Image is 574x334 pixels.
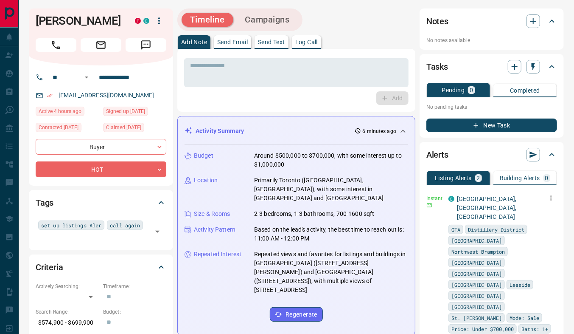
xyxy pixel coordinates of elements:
span: Active 4 hours ago [39,107,81,116]
p: Based on the lead's activity, the best time to reach out is: 11:00 AM - 12:00 PM [254,225,408,243]
span: Mode: Sale [510,314,539,322]
div: Tasks [426,57,557,77]
p: Around $500,000 to $700,000, with some interest up to $1,000,000 [254,151,408,169]
span: Claimed [DATE] [106,123,141,132]
a: [EMAIL_ADDRESS][DOMAIN_NAME] [59,92,154,99]
span: call again [110,221,140,229]
p: Search Range: [36,308,99,316]
svg: Email [426,202,432,208]
p: Completed [510,88,540,93]
div: condos.ca [448,196,454,202]
p: 2-3 bedrooms, 1-3 bathrooms, 700-1600 sqft [254,209,375,218]
button: New Task [426,119,557,132]
h2: Tasks [426,60,448,74]
p: Instant [426,195,443,202]
p: Primarily Toronto ([GEOGRAPHIC_DATA], [GEOGRAPHIC_DATA]), with some interest in [GEOGRAPHIC_DATA]... [254,176,408,203]
span: Contacted [DATE] [39,123,78,132]
p: Timeframe: [103,283,166,290]
h1: [PERSON_NAME] [36,14,122,28]
p: Listing Alerts [435,175,472,181]
div: Fri Jul 11 2025 [36,123,99,135]
div: Notes [426,11,557,31]
span: Distillery District [468,225,524,234]
p: Repeated Interest [194,250,241,259]
div: HOT [36,161,166,177]
p: Add Note [181,39,207,45]
span: set up listings Aler [41,221,101,229]
span: Signed up [DATE] [106,107,145,116]
h2: Criteria [36,260,63,274]
p: Actively Searching: [36,283,99,290]
p: Activity Pattern [194,225,235,234]
span: [GEOGRAPHIC_DATA] [451,292,502,300]
p: Repeated views and favorites for listings and buildings in [GEOGRAPHIC_DATA] ([STREET_ADDRESS][PE... [254,250,408,294]
p: Log Call [295,39,318,45]
p: 0 [470,87,473,93]
p: $574,900 - $699,900 [36,316,99,330]
div: Criteria [36,257,166,277]
svg: Email Verified [47,93,53,99]
button: Open [151,226,163,238]
button: Campaigns [237,13,298,27]
div: Tags [36,192,166,213]
button: Timeline [182,13,233,27]
span: Northwest Brampton [451,247,505,256]
span: Leaside [510,280,530,289]
div: Sun Sep 14 2025 [36,107,99,119]
span: Message [126,38,166,52]
p: 0 [545,175,549,181]
div: Fri Jul 11 2025 [103,123,166,135]
div: condos.ca [143,18,149,24]
span: [GEOGRAPHIC_DATA] [451,280,502,289]
div: Buyer [36,139,166,155]
span: [GEOGRAPHIC_DATA] [451,269,502,278]
p: Location [194,176,218,185]
p: Building Alerts [500,175,540,181]
div: Alerts [426,144,557,165]
a: [GEOGRAPHIC_DATA], [GEOGRAPHIC_DATA], [GEOGRAPHIC_DATA] [457,195,516,220]
button: Open [81,72,92,82]
span: [GEOGRAPHIC_DATA] [451,258,502,267]
span: GTA [451,225,460,234]
span: St. [PERSON_NAME] [451,314,502,322]
div: Thu Sep 05 2019 [103,107,166,119]
span: [GEOGRAPHIC_DATA] [451,236,502,245]
p: 6 minutes ago [363,127,396,135]
span: Price: Under $700,000 [451,325,514,333]
h2: Tags [36,196,53,209]
p: Pending [442,87,465,93]
p: Send Email [217,39,248,45]
p: No pending tasks [426,101,557,113]
p: Activity Summary [196,127,244,136]
p: Size & Rooms [194,209,230,218]
span: Email [81,38,121,52]
p: 2 [477,175,480,181]
span: Baths: 1+ [521,325,548,333]
h2: Notes [426,14,448,28]
h2: Alerts [426,148,448,161]
span: Call [36,38,76,52]
p: Budget [194,151,213,160]
p: No notes available [426,37,557,44]
div: property.ca [135,18,141,24]
button: Regenerate [270,307,323,322]
span: [GEOGRAPHIC_DATA] [451,303,502,311]
div: Activity Summary6 minutes ago [185,123,408,139]
p: Send Text [258,39,285,45]
p: Budget: [103,308,166,316]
